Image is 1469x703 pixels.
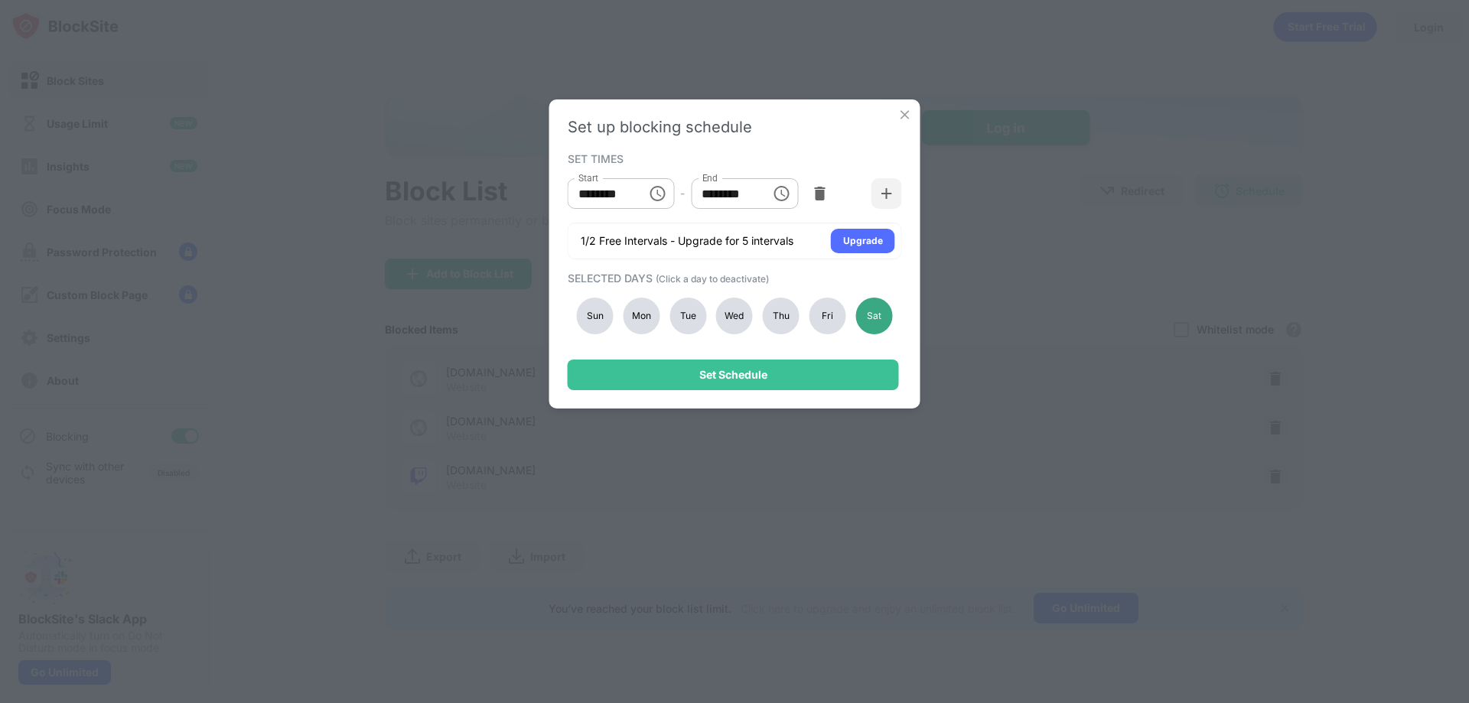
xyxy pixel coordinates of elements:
[702,171,718,184] label: End
[656,273,769,285] span: (Click a day to deactivate)
[577,298,614,334] div: Sun
[623,298,660,334] div: Mon
[855,298,892,334] div: Sat
[568,272,898,285] div: SELECTED DAYS
[669,298,706,334] div: Tue
[843,233,883,249] div: Upgrade
[568,152,898,164] div: SET TIMES
[642,178,673,209] button: Choose time, selected time is 10:00 AM
[581,233,793,249] div: 1/2 Free Intervals - Upgrade for 5 intervals
[766,178,796,209] button: Choose time, selected time is 11:50 PM
[578,171,598,184] label: Start
[680,185,685,202] div: -
[809,298,846,334] div: Fri
[897,107,913,122] img: x-button.svg
[568,118,902,136] div: Set up blocking schedule
[716,298,753,334] div: Wed
[699,369,767,381] div: Set Schedule
[763,298,800,334] div: Thu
